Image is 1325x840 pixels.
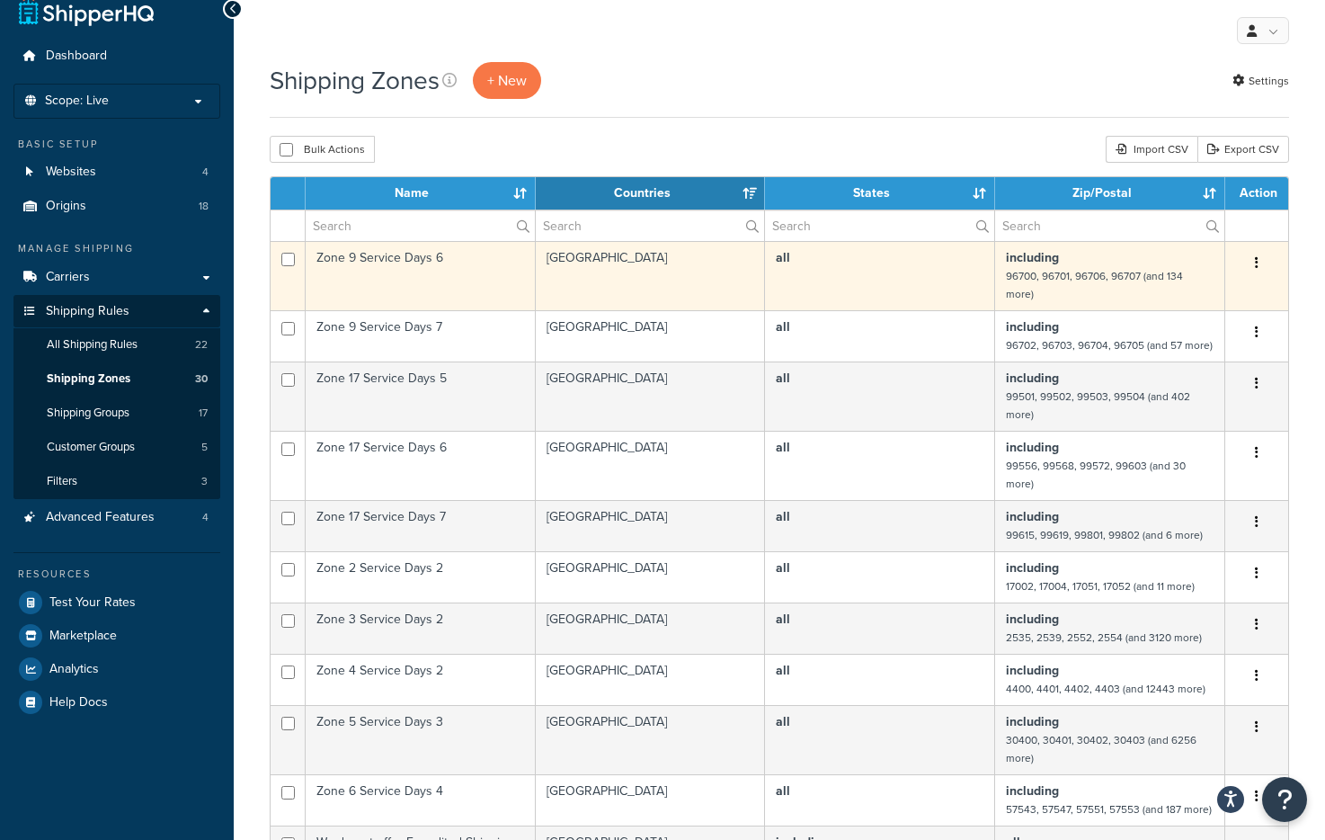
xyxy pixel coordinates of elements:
[306,500,536,551] td: Zone 17 Service Days 7
[195,337,208,353] span: 22
[306,705,536,774] td: Zone 5 Service Days 3
[13,465,220,498] li: Filters
[1197,136,1289,163] a: Export CSV
[1006,559,1059,577] b: including
[13,295,220,328] a: Shipping Rules
[776,712,790,731] b: all
[13,501,220,534] li: Advanced Features
[776,559,790,577] b: all
[776,610,790,629] b: all
[776,507,790,526] b: all
[13,586,220,619] a: Test Your Rates
[1225,177,1288,210] th: Action
[13,686,220,719] a: Help Docs
[995,210,1224,241] input: Search
[536,241,766,310] td: [GEOGRAPHIC_DATA]
[49,662,99,677] span: Analytics
[536,431,766,500] td: [GEOGRAPHIC_DATA]
[306,603,536,654] td: Zone 3 Service Days 2
[765,177,995,210] th: States: activate to sort column ascending
[13,190,220,223] li: Origins
[199,406,208,421] span: 17
[487,70,527,91] span: + New
[13,156,220,189] li: Websites
[46,199,86,214] span: Origins
[49,595,136,611] span: Test Your Rates
[13,261,220,294] a: Carriers
[13,431,220,464] a: Customer Groups 5
[776,661,790,680] b: all
[46,49,107,64] span: Dashboard
[1006,458,1186,492] small: 99556, 99568, 99572, 99603 (and 30 more)
[1006,782,1059,800] b: including
[306,210,535,241] input: Search
[1006,369,1059,388] b: including
[306,654,536,705] td: Zone 4 Service Days 2
[1006,610,1059,629] b: including
[13,653,220,685] a: Analytics
[536,177,766,210] th: Countries: activate to sort column ascending
[201,440,208,455] span: 5
[1006,507,1059,526] b: including
[49,629,117,644] span: Marketplace
[1006,801,1212,818] small: 57543, 57547, 57551, 57553 (and 187 more)
[1006,337,1213,353] small: 96702, 96703, 96704, 96705 (and 57 more)
[1006,732,1196,766] small: 30400, 30401, 30402, 30403 (and 6256 more)
[46,270,90,285] span: Carriers
[13,397,220,430] li: Shipping Groups
[270,63,440,98] h1: Shipping Zones
[270,136,375,163] button: Bulk Actions
[306,310,536,362] td: Zone 9 Service Days 7
[536,310,766,362] td: [GEOGRAPHIC_DATA]
[536,551,766,603] td: [GEOGRAPHIC_DATA]
[1006,317,1059,336] b: including
[1006,630,1202,646] small: 2535, 2539, 2552, 2554 (and 3120 more)
[13,362,220,396] li: Shipping Zones
[199,199,209,214] span: 18
[47,406,129,421] span: Shipping Groups
[13,620,220,652] a: Marketplace
[1006,681,1205,697] small: 4400, 4401, 4402, 4403 (and 12443 more)
[536,500,766,551] td: [GEOGRAPHIC_DATA]
[1006,248,1059,267] b: including
[536,362,766,431] td: [GEOGRAPHIC_DATA]
[13,465,220,498] a: Filters 3
[202,165,209,180] span: 4
[13,431,220,464] li: Customer Groups
[13,328,220,362] li: All Shipping Rules
[536,705,766,774] td: [GEOGRAPHIC_DATA]
[13,501,220,534] a: Advanced Features 4
[536,774,766,826] td: [GEOGRAPHIC_DATA]
[1262,777,1307,822] button: Open Resource Center
[776,782,790,800] b: all
[765,210,994,241] input: Search
[1006,527,1203,543] small: 99615, 99619, 99801, 99802 (and 6 more)
[1006,438,1059,457] b: including
[1006,389,1190,423] small: 99501, 99502, 99503, 99504 (and 402 more)
[306,774,536,826] td: Zone 6 Service Days 4
[47,440,135,455] span: Customer Groups
[13,397,220,430] a: Shipping Groups 17
[1232,68,1289,94] a: Settings
[306,551,536,603] td: Zone 2 Service Days 2
[306,177,536,210] th: Name: activate to sort column ascending
[13,241,220,256] div: Manage Shipping
[47,474,77,489] span: Filters
[47,337,138,353] span: All Shipping Rules
[46,165,96,180] span: Websites
[536,210,765,241] input: Search
[1006,661,1059,680] b: including
[1006,578,1195,594] small: 17002, 17004, 17051, 17052 (and 11 more)
[202,510,209,525] span: 4
[13,295,220,500] li: Shipping Rules
[13,40,220,73] a: Dashboard
[47,371,130,387] span: Shipping Zones
[13,156,220,189] a: Websites 4
[13,137,220,152] div: Basic Setup
[536,603,766,654] td: [GEOGRAPHIC_DATA]
[13,567,220,582] div: Resources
